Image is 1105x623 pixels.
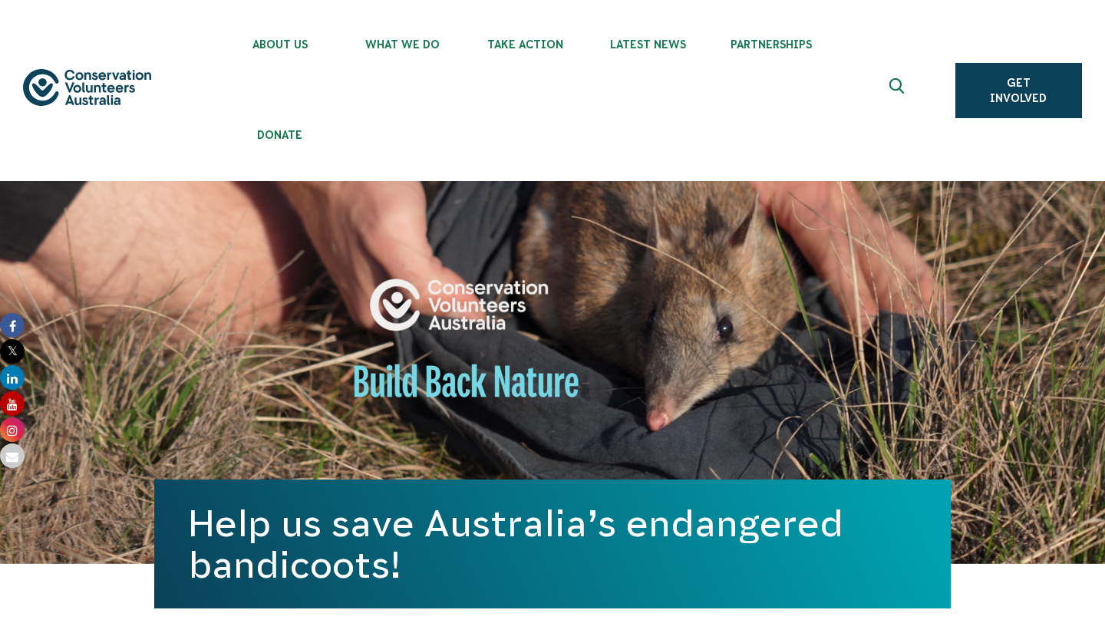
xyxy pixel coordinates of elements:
[955,63,1082,118] a: Get Involved
[219,129,341,141] span: Donate
[464,38,587,51] span: Take Action
[889,78,908,103] span: Expand search box
[219,38,341,51] span: About Us
[341,38,464,51] span: What We Do
[710,38,833,51] span: Partnerships
[880,72,917,109] button: Expand search box Close search box
[23,69,151,107] img: logo.svg
[587,38,710,51] span: Latest News
[188,503,917,585] h1: Help us save Australia’s endangered bandicoots!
